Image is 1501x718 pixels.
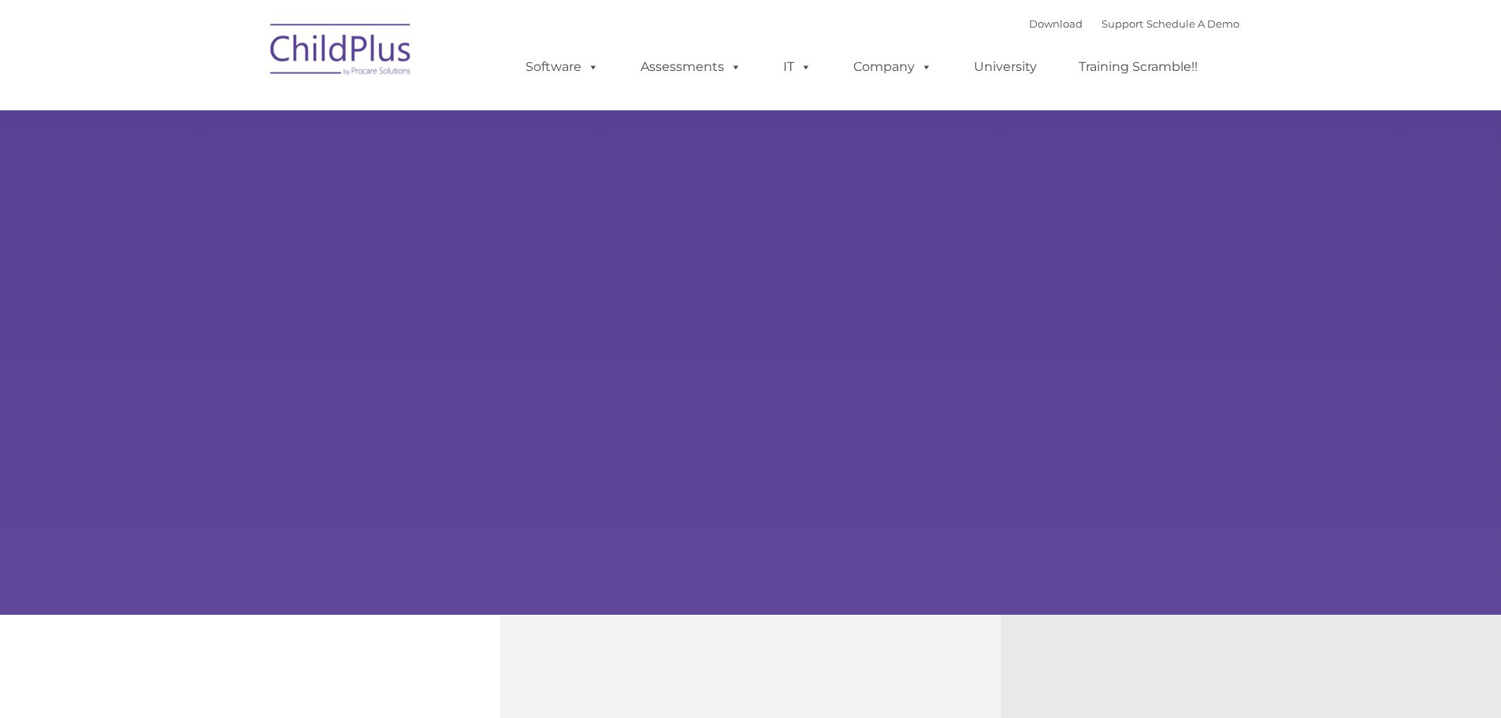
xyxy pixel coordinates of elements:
[838,51,948,83] a: Company
[1029,17,1239,30] font: |
[1063,51,1213,83] a: Training Scramble!!
[262,13,420,91] img: ChildPlus by Procare Solutions
[1102,17,1143,30] a: Support
[767,51,827,83] a: IT
[958,51,1053,83] a: University
[1146,17,1239,30] a: Schedule A Demo
[1029,17,1083,30] a: Download
[510,51,615,83] a: Software
[625,51,757,83] a: Assessments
